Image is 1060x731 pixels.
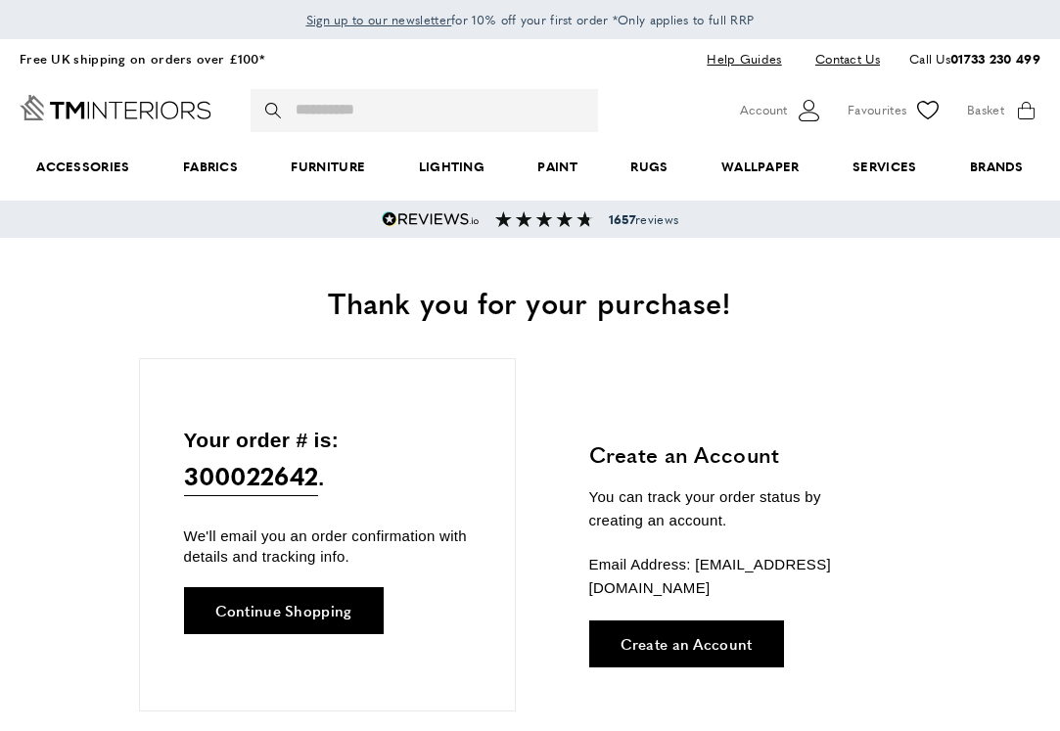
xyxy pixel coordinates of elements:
[184,587,384,634] a: Continue Shopping
[382,211,480,227] img: Reviews.io 5 stars
[950,49,1040,68] a: 01733 230 499
[740,96,823,125] button: Customer Account
[392,137,511,197] a: Lighting
[184,424,471,497] p: Your order # is: .
[589,620,784,667] a: Create an Account
[157,137,265,197] a: Fabrics
[306,10,452,29] a: Sign up to our newsletter
[184,525,471,567] p: We'll email you an order confirmation with details and tracking info.
[848,96,943,125] a: Favourites
[20,49,264,68] a: Free UK shipping on orders over £100*
[265,89,285,132] button: Search
[826,137,944,197] a: Services
[909,49,1040,69] p: Call Us
[692,46,796,72] a: Help Guides
[495,211,593,227] img: Reviews section
[589,553,878,600] p: Email Address: [EMAIL_ADDRESS][DOMAIN_NAME]
[589,485,878,532] p: You can track your order status by creating an account.
[306,11,452,28] span: Sign up to our newsletter
[740,100,787,120] span: Account
[695,137,826,197] a: Wallpaper
[328,281,731,323] span: Thank you for your purchase!
[215,603,352,617] span: Continue Shopping
[589,439,878,470] h3: Create an Account
[944,137,1050,197] a: Brands
[609,211,678,227] span: reviews
[184,456,319,496] span: 300022642
[609,210,635,228] strong: 1657
[20,95,211,120] a: Go to Home page
[621,636,753,651] span: Create an Account
[801,46,880,72] a: Contact Us
[848,100,906,120] span: Favourites
[10,137,157,197] span: Accessories
[511,137,604,197] a: Paint
[604,137,695,197] a: Rugs
[306,11,755,28] span: for 10% off your first order *Only applies to full RRP
[264,137,392,197] a: Furniture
